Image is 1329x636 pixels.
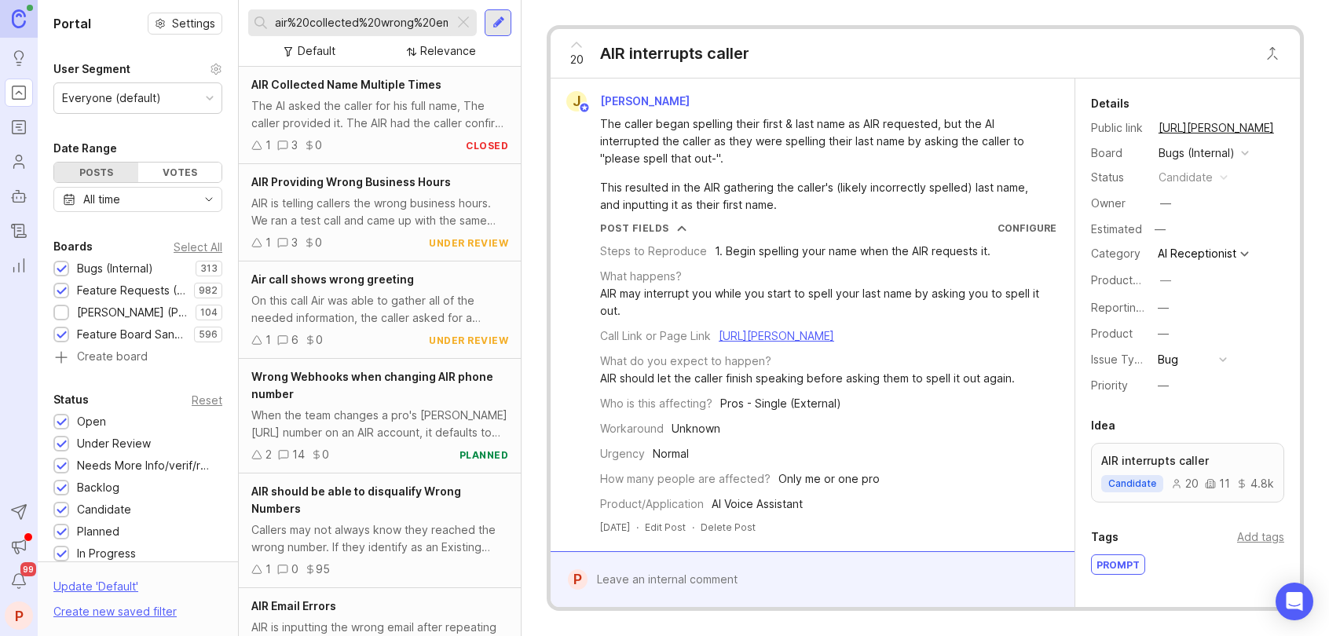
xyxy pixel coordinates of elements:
[291,137,298,154] div: 3
[570,51,584,68] span: 20
[251,195,508,229] div: AIR is telling callers the wrong business hours. We ran a test call and came up with the same iss...
[566,91,587,111] div: J
[600,285,1056,320] div: AIR may interrupt you while you start to spell your last name by asking you to spell it out.
[459,448,509,462] div: planned
[600,521,630,534] a: [DATE]
[5,601,33,630] button: P
[316,561,330,578] div: 95
[5,113,33,141] a: Roadmaps
[265,561,271,578] div: 1
[600,115,1043,167] div: The caller began spelling their first & last name as AIR requested, but the AI interrupted the ca...
[199,328,218,341] p: 596
[251,175,451,188] span: AIR Providing Wrong Business Hours
[778,470,880,488] div: Only me or one pro
[1159,144,1235,162] div: Bugs (Internal)
[265,446,272,463] div: 2
[53,351,222,365] a: Create board
[653,445,689,462] div: Normal
[600,268,682,285] div: What happens?
[1236,478,1274,489] div: 4.8k
[5,148,33,176] a: Users
[1160,272,1171,289] div: —
[53,60,130,79] div: User Segment
[600,221,686,235] button: Post Fields
[429,334,508,347] div: under review
[1160,195,1171,212] div: —
[53,603,177,620] div: Create new saved filter
[251,78,441,91] span: AIR Collected Name Multiple Times
[1158,351,1178,368] div: Bug
[54,163,138,182] div: Posts
[200,306,218,319] p: 104
[77,282,186,299] div: Feature Requests (Internal)
[53,390,89,409] div: Status
[316,331,323,349] div: 0
[600,327,711,345] div: Call Link or Page Link
[466,139,508,152] div: closed
[5,44,33,72] a: Ideas
[1091,94,1129,113] div: Details
[77,326,186,343] div: Feature Board Sandbox [DATE]
[672,420,720,437] div: Unknown
[292,446,305,463] div: 14
[77,523,119,540] div: Planned
[251,521,508,556] div: Callers may not always know they reached the wrong number. If they identify as an Existing Client...
[645,521,686,534] div: Edit Post
[715,243,990,260] div: 1. Begin spelling your name when the AIR requests it.
[557,91,702,111] a: J[PERSON_NAME]
[1091,224,1142,235] div: Estimated
[600,495,704,513] div: Product/Application
[291,234,298,251] div: 3
[77,479,119,496] div: Backlog
[1205,478,1230,489] div: 11
[77,435,151,452] div: Under Review
[1101,453,1274,469] p: AIR interrupts caller
[1091,273,1174,287] label: ProductboardID
[251,292,508,327] div: On this call Air was able to gather all of the needed information, the caller asked for a doctor ...
[600,179,1043,214] div: This resulted in the AIR gathering the caller's (likely incorrectly spelled) last name, and input...
[1091,301,1175,314] label: Reporting Team
[251,97,508,132] div: The AI asked the caller for his full name, The caller provided it. The AIR had the caller confirm...
[5,182,33,210] a: Autopilot
[251,599,336,612] span: AIR Email Errors
[1091,169,1146,186] div: Status
[5,79,33,107] a: Portal
[1091,528,1118,546] div: Tags
[322,446,329,463] div: 0
[1257,38,1288,69] button: Close button
[701,521,756,534] div: Delete Post
[1158,248,1236,259] div: AI Receptionist
[1150,219,1170,239] div: —
[1158,377,1169,394] div: —
[1108,477,1156,490] span: candidate
[298,42,335,60] div: Default
[265,234,271,251] div: 1
[239,164,521,261] a: AIR Providing Wrong Business HoursAIR is telling callers the wrong business hours. We ran a test ...
[1092,555,1144,574] div: prompt
[1091,353,1148,366] label: Issue Type
[53,14,91,33] h1: Portal
[1091,604,1144,623] div: 20 Voters
[1091,245,1146,262] div: Category
[291,561,298,578] div: 0
[265,331,271,349] div: 1
[600,94,690,108] span: [PERSON_NAME]
[53,237,93,256] div: Boards
[600,42,749,64] div: AIR interrupts caller
[5,251,33,280] a: Reporting
[239,261,521,359] a: Air call shows wrong greetingOn this call Air was able to gather all of the needed information, t...
[12,9,26,27] img: Canny Home
[265,137,271,154] div: 1
[1091,416,1115,435] div: Idea
[600,420,664,437] div: Workaround
[77,457,214,474] div: Needs More Info/verif/repro
[1237,528,1284,546] div: Add tags
[251,370,493,400] span: Wrong Webhooks when changing AIR phone number
[251,407,508,441] div: When the team changes a pro's [PERSON_NAME][URL] number on an AIR account, it defaults to VR webh...
[53,578,138,603] div: Update ' Default '
[174,243,222,251] div: Select All
[600,395,712,412] div: Who is this affecting?
[251,272,414,286] span: Air call shows wrong greeting
[5,217,33,245] a: Changelog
